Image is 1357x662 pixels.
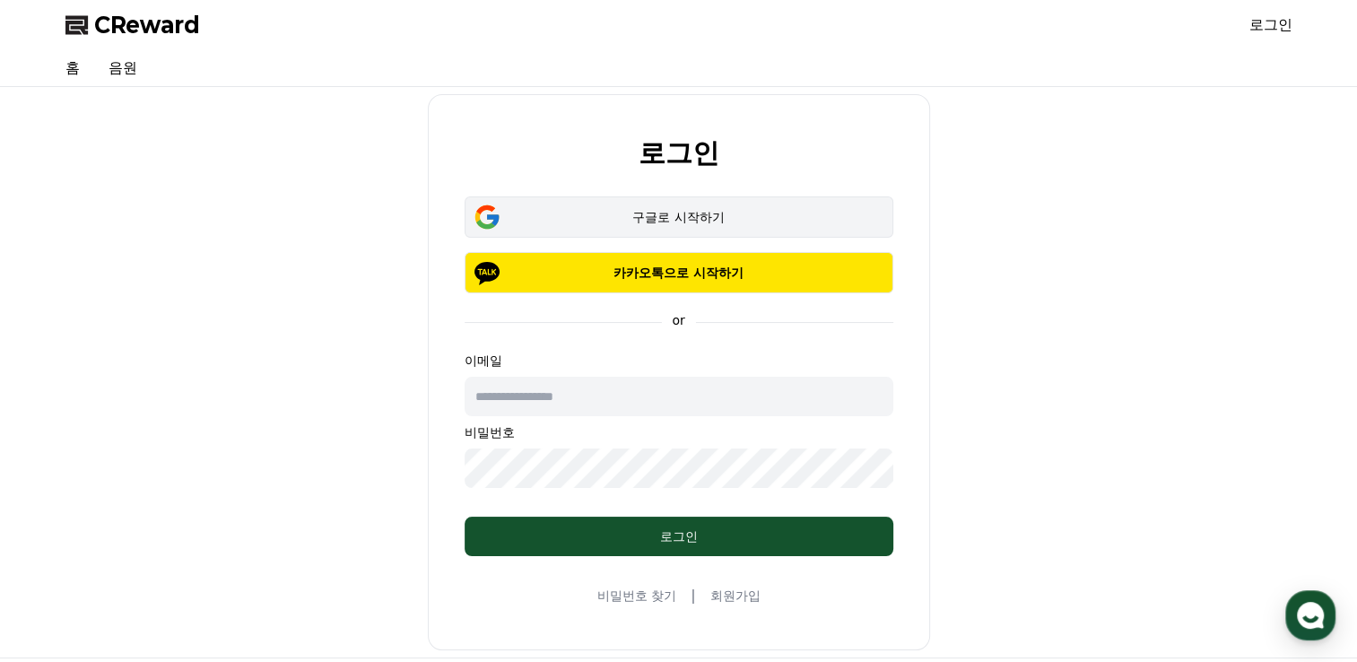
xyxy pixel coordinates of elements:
span: | [691,585,695,606]
p: or [661,311,695,329]
button: 로그인 [465,517,893,556]
a: 설정 [231,513,344,558]
h2: 로그인 [639,138,719,168]
span: 대화 [164,541,186,555]
span: CReward [94,11,200,39]
span: 설정 [277,540,299,554]
button: 구글로 시작하기 [465,196,893,238]
a: CReward [65,11,200,39]
a: 홈 [51,50,94,86]
p: 비밀번호 [465,423,893,441]
a: 로그인 [1249,14,1292,36]
div: 로그인 [500,527,857,545]
a: 홈 [5,513,118,558]
p: 이메일 [465,352,893,370]
a: 비밀번호 찾기 [597,587,676,605]
a: 대화 [118,513,231,558]
button: 카카오톡으로 시작하기 [465,252,893,293]
a: 회원가입 [709,587,760,605]
div: 구글로 시작하기 [491,208,867,226]
span: 홈 [57,540,67,554]
a: 음원 [94,50,152,86]
p: 카카오톡으로 시작하기 [491,264,867,282]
